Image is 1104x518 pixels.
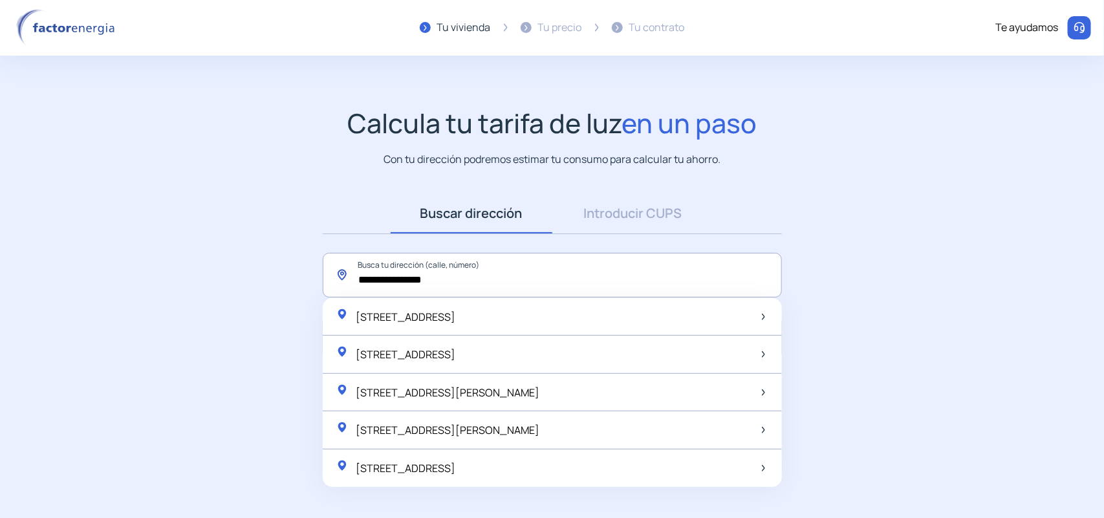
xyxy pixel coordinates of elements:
span: [STREET_ADDRESS] [356,461,456,475]
img: arrow-next-item.svg [762,389,765,396]
img: location-pin-green.svg [336,308,349,321]
div: Te ayudamos [995,19,1058,36]
div: Tu vivienda [437,19,491,36]
span: [STREET_ADDRESS] [356,310,456,324]
a: Buscar dirección [391,193,552,233]
span: [STREET_ADDRESS][PERSON_NAME] [356,385,540,400]
a: Introducir CUPS [552,193,714,233]
h1: Calcula tu tarifa de luz [347,107,757,139]
img: arrow-next-item.svg [762,427,765,433]
img: location-pin-green.svg [336,421,349,434]
img: location-pin-green.svg [336,459,349,472]
img: llamar [1073,21,1086,34]
div: Tu precio [538,19,582,36]
span: [STREET_ADDRESS][PERSON_NAME] [356,423,540,437]
div: Tu contrato [629,19,685,36]
span: en un paso [622,105,757,141]
img: arrow-next-item.svg [762,351,765,358]
img: location-pin-green.svg [336,345,349,358]
p: Con tu dirección podremos estimar tu consumo para calcular tu ahorro. [384,151,720,167]
span: [STREET_ADDRESS] [356,347,456,362]
img: location-pin-green.svg [336,383,349,396]
img: logo factor [13,9,123,47]
img: arrow-next-item.svg [762,465,765,471]
img: arrow-next-item.svg [762,314,765,320]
